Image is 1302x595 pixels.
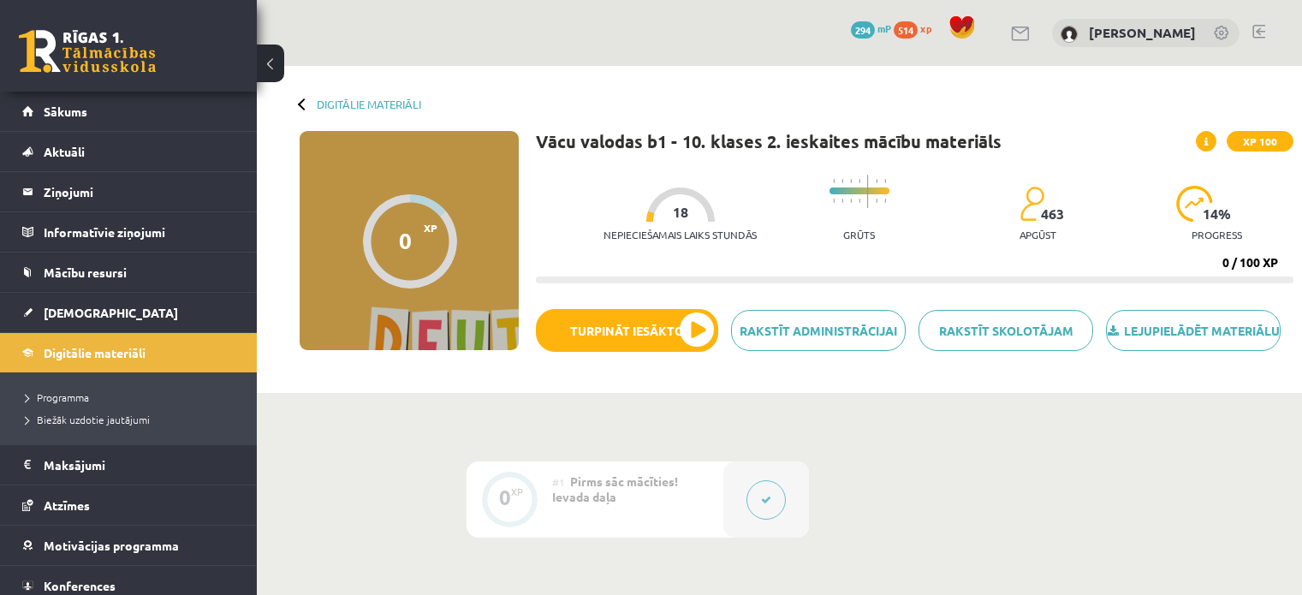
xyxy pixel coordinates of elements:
[44,497,90,513] span: Atzīmes
[26,390,89,404] span: Programma
[867,175,869,208] img: icon-long-line-d9ea69661e0d244f92f715978eff75569469978d946b2353a9bb055b3ed8787d.svg
[833,179,835,183] img: icon-short-line-57e1e144782c952c97e751825c79c345078a6d821885a25fce030b3d8c18986b.svg
[22,526,235,565] a: Motivācijas programma
[859,179,860,183] img: icon-short-line-57e1e144782c952c97e751825c79c345078a6d821885a25fce030b3d8c18986b.svg
[552,473,678,504] span: Pirms sāc mācīties! Ievada daļa
[877,21,891,35] span: mP
[851,21,891,35] a: 294 mP
[673,205,688,220] span: 18
[44,104,87,119] span: Sākums
[44,144,85,159] span: Aktuāli
[1089,24,1196,41] a: [PERSON_NAME]
[1020,186,1044,222] img: students-c634bb4e5e11cddfef0936a35e636f08e4e9abd3cc4e673bd6f9a4125e45ecb1.svg
[841,179,843,183] img: icon-short-line-57e1e144782c952c97e751825c79c345078a6d821885a25fce030b3d8c18986b.svg
[884,179,886,183] img: icon-short-line-57e1e144782c952c97e751825c79c345078a6d821885a25fce030b3d8c18986b.svg
[841,199,843,203] img: icon-short-line-57e1e144782c952c97e751825c79c345078a6d821885a25fce030b3d8c18986b.svg
[536,309,718,352] button: Turpināt iesākto
[22,333,235,372] a: Digitālie materiāli
[22,293,235,332] a: [DEMOGRAPHIC_DATA]
[919,310,1093,351] a: Rakstīt skolotājam
[22,132,235,171] a: Aktuāli
[1106,310,1281,351] a: Lejupielādēt materiālu
[44,345,146,360] span: Digitālie materiāli
[44,265,127,280] span: Mācību resursi
[1176,186,1213,222] img: icon-progress-161ccf0a02000e728c5f80fcf4c31c7af3da0e1684b2b1d7c360e028c24a22f1.svg
[22,172,235,211] a: Ziņojumi
[317,98,421,110] a: Digitālie materiāli
[603,229,757,241] p: Nepieciešamais laiks stundās
[22,485,235,525] a: Atzīmes
[26,413,150,426] span: Biežāk uzdotie jautājumi
[44,578,116,593] span: Konferences
[499,490,511,505] div: 0
[894,21,940,35] a: 514 xp
[1192,229,1242,241] p: progress
[1203,206,1232,222] span: 14 %
[876,179,877,183] img: icon-short-line-57e1e144782c952c97e751825c79c345078a6d821885a25fce030b3d8c18986b.svg
[876,199,877,203] img: icon-short-line-57e1e144782c952c97e751825c79c345078a6d821885a25fce030b3d8c18986b.svg
[920,21,931,35] span: xp
[22,445,235,485] a: Maksājumi
[399,228,412,253] div: 0
[44,212,235,252] legend: Informatīvie ziņojumi
[850,179,852,183] img: icon-short-line-57e1e144782c952c97e751825c79c345078a6d821885a25fce030b3d8c18986b.svg
[1061,26,1078,43] img: Aleksandrija Līduma
[22,212,235,252] a: Informatīvie ziņojumi
[552,475,565,489] span: #1
[26,412,240,427] a: Biežāk uzdotie jautājumi
[851,21,875,39] span: 294
[1020,229,1056,241] p: apgūst
[511,487,523,497] div: XP
[44,445,235,485] legend: Maksājumi
[894,21,918,39] span: 514
[843,229,875,241] p: Grūts
[850,199,852,203] img: icon-short-line-57e1e144782c952c97e751825c79c345078a6d821885a25fce030b3d8c18986b.svg
[19,30,156,73] a: Rīgas 1. Tālmācības vidusskola
[22,92,235,131] a: Sākums
[26,390,240,405] a: Programma
[424,222,437,234] span: XP
[731,310,906,351] a: Rakstīt administrācijai
[1227,131,1293,152] span: XP 100
[44,305,178,320] span: [DEMOGRAPHIC_DATA]
[536,131,1002,152] h1: Vācu valodas b1 - 10. klases 2. ieskaites mācību materiāls
[859,199,860,203] img: icon-short-line-57e1e144782c952c97e751825c79c345078a6d821885a25fce030b3d8c18986b.svg
[44,538,179,553] span: Motivācijas programma
[44,172,235,211] legend: Ziņojumi
[1041,206,1064,222] span: 463
[884,199,886,203] img: icon-short-line-57e1e144782c952c97e751825c79c345078a6d821885a25fce030b3d8c18986b.svg
[22,253,235,292] a: Mācību resursi
[833,199,835,203] img: icon-short-line-57e1e144782c952c97e751825c79c345078a6d821885a25fce030b3d8c18986b.svg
